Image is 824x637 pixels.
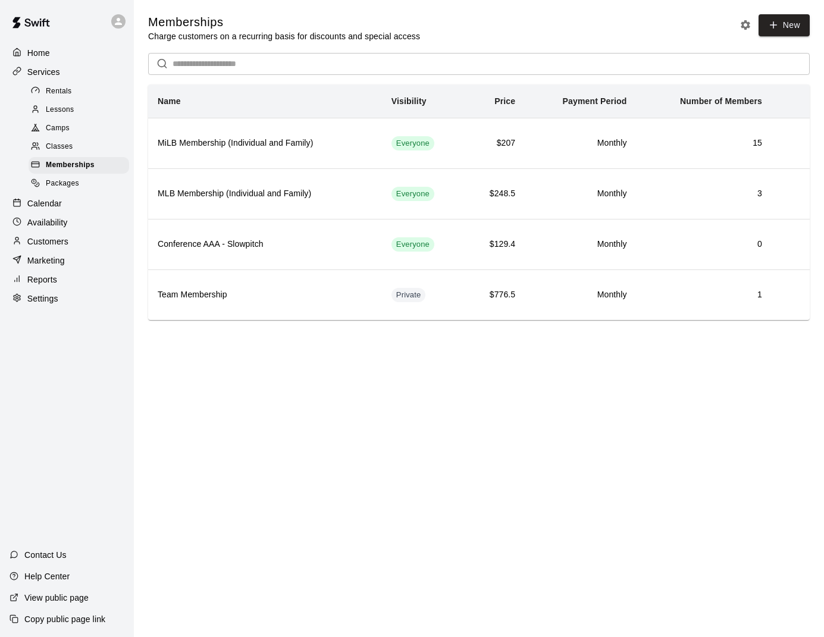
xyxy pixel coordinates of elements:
b: Visibility [391,96,427,106]
button: Memberships settings [737,16,754,34]
p: Charge customers on a recurring basis for discounts and special access [148,30,420,42]
span: Private [391,290,426,301]
span: Classes [46,141,73,153]
h6: $129.4 [474,238,515,251]
a: New [759,14,810,36]
a: Calendar [10,194,124,212]
b: Number of Members [680,96,762,106]
b: Name [158,96,181,106]
h6: Monthly [534,238,626,251]
span: Memberships [46,159,95,171]
span: Everyone [391,239,434,250]
h6: $207 [474,137,515,150]
div: Memberships [29,157,129,174]
h6: 15 [646,137,763,150]
p: Contact Us [24,549,67,561]
span: Lessons [46,104,74,116]
table: simple table [148,84,810,320]
b: Payment Period [563,96,627,106]
a: Classes [29,138,134,156]
p: Help Center [24,570,70,582]
a: Home [10,44,124,62]
div: This membership is visible to all customers [391,237,434,252]
a: Marketing [10,252,124,269]
h5: Memberships [148,14,420,30]
a: Lessons [29,101,134,119]
h6: $776.5 [474,288,515,302]
div: Classes [29,139,129,155]
p: Marketing [27,255,65,266]
a: Services [10,63,124,81]
div: Lessons [29,102,129,118]
h6: MiLB Membership (Individual and Family) [158,137,372,150]
span: Everyone [391,138,434,149]
p: Settings [27,293,58,305]
h6: $248.5 [474,187,515,200]
p: Copy public page link [24,613,105,625]
div: This membership is visible to all customers [391,187,434,201]
h6: 3 [646,187,763,200]
span: Everyone [391,189,434,200]
b: Price [494,96,515,106]
span: Rentals [46,86,72,98]
div: Packages [29,175,129,192]
p: Availability [27,216,68,228]
a: Reports [10,271,124,288]
a: Customers [10,233,124,250]
h6: 1 [646,288,763,302]
p: Services [27,66,60,78]
a: Rentals [29,82,134,101]
p: View public page [24,592,89,604]
a: Memberships [29,156,134,175]
h6: Conference AAA - Slowpitch [158,238,372,251]
p: Customers [27,236,68,247]
div: Camps [29,120,129,137]
h6: Team Membership [158,288,372,302]
h6: Monthly [534,187,626,200]
a: Availability [10,214,124,231]
p: Calendar [27,197,62,209]
h6: MLB Membership (Individual and Family) [158,187,372,200]
div: This membership is visible to all customers [391,136,434,150]
div: Rentals [29,83,129,100]
h6: 0 [646,238,763,251]
a: Packages [29,175,134,193]
h6: Monthly [534,288,626,302]
span: Packages [46,178,79,190]
span: Camps [46,123,70,134]
div: This membership is hidden from the memberships page [391,288,426,302]
a: Camps [29,120,134,138]
p: Home [27,47,50,59]
h6: Monthly [534,137,626,150]
a: Settings [10,290,124,307]
p: Reports [27,274,57,285]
